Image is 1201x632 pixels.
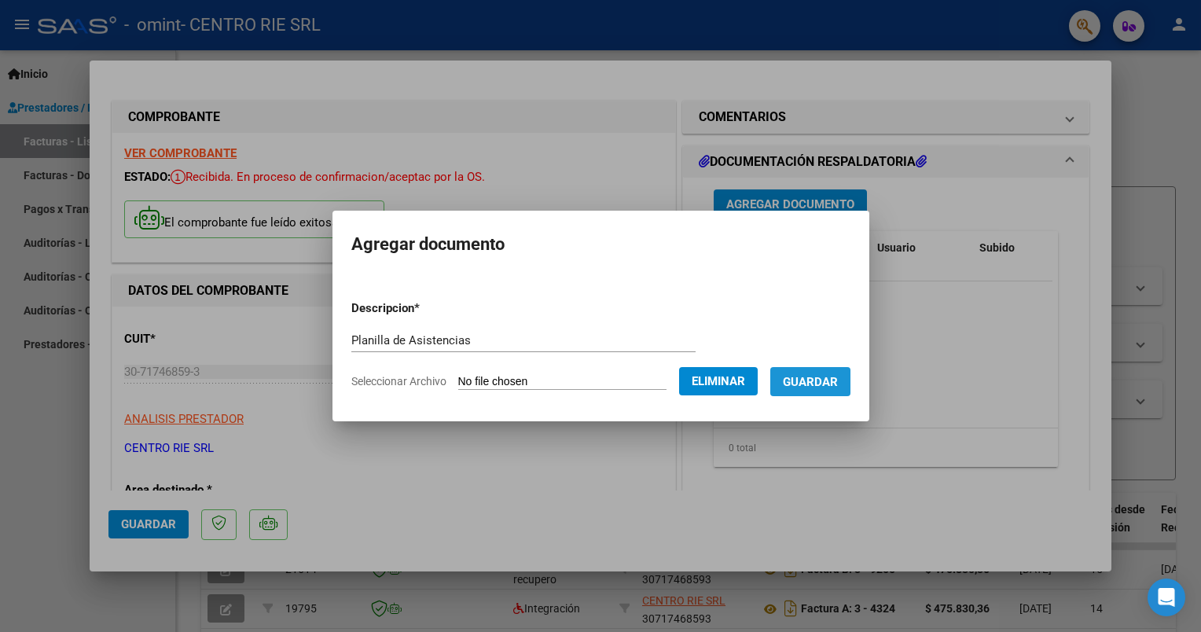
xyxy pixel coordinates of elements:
button: Guardar [770,367,850,396]
h2: Agregar documento [351,230,850,259]
button: Eliminar [679,367,758,395]
span: Seleccionar Archivo [351,375,446,388]
span: Eliminar [692,374,745,388]
p: Descripcion [351,299,501,318]
div: Open Intercom Messenger [1148,579,1185,616]
span: Guardar [783,375,838,389]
